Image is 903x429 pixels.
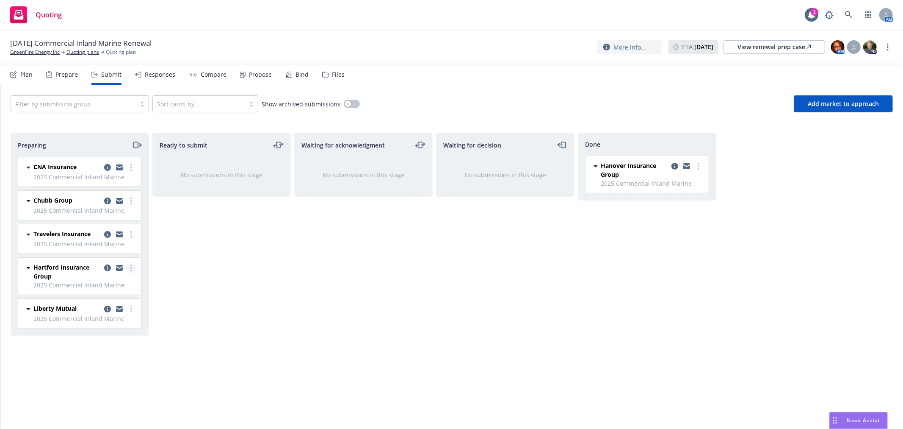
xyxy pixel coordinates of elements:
[102,229,113,240] a: copy logging email
[33,229,91,238] span: Travelers Insurance
[273,140,284,150] a: moveLeftRight
[308,170,419,179] div: No submissions in this stage
[670,161,680,171] a: copy logging email
[262,100,340,109] span: Show archived submissions
[863,40,877,54] img: photo
[694,43,713,51] strong: [DATE]
[829,412,888,429] button: Nova Assist
[114,196,124,206] a: copy logging email
[847,417,881,424] span: Nova Assist
[724,40,825,54] a: View renewal prep case
[301,141,385,150] span: Waiting for acknowledgment
[415,140,425,150] a: moveLeftRight
[106,48,136,56] span: Quoting plan
[601,179,704,188] span: 2025 Commercial Inland Marine
[295,71,309,78] div: Bind
[33,162,77,171] span: CNA Insurance
[7,3,65,27] a: Quoting
[33,314,136,323] span: 2025 Commercial Inland Marine
[33,263,101,281] span: Hartford Insurance Group
[831,40,845,54] img: photo
[160,141,207,150] span: Ready to submit
[114,162,124,173] a: copy logging email
[55,71,78,78] div: Prepare
[132,140,142,150] a: moveRight
[693,161,704,171] a: more
[613,43,646,52] span: More info...
[18,141,46,150] span: Preparing
[450,170,561,179] div: No submissions in this stage
[102,263,113,273] a: copy logging email
[166,170,277,179] div: No submissions in this stage
[585,140,600,149] span: Done
[102,162,113,173] a: copy logging email
[201,71,226,78] div: Compare
[10,48,60,56] a: GreenFire Energy Inc
[596,40,662,54] button: More info...
[33,206,136,215] span: 2025 Commercial Inland Marine
[883,42,893,52] a: more
[126,263,136,273] a: more
[443,141,501,150] span: Waiting for decision
[101,71,122,78] div: Submit
[840,6,857,23] a: Search
[794,95,893,112] button: Add market to approach
[10,38,152,48] span: [DATE] Commercial Inland Marine Renewal
[114,263,124,273] a: copy logging email
[737,41,811,53] div: View renewal prep case
[33,173,136,181] span: 2025 Commercial Inland Marine
[33,281,136,290] span: 2025 Commercial Inland Marine
[126,196,136,206] a: more
[249,71,272,78] div: Propose
[114,229,124,240] a: copy logging email
[682,42,713,51] span: ETA :
[808,100,879,108] span: Add market to approach
[682,161,692,171] a: copy logging email
[145,71,175,78] div: Responses
[332,71,345,78] div: Files
[33,240,136,248] span: 2025 Commercial Inland Marine
[860,6,877,23] a: Switch app
[114,304,124,314] a: copy logging email
[557,140,567,150] a: moveLeft
[821,6,838,23] a: Report a Bug
[33,304,77,313] span: Liberty Mutual
[20,71,33,78] div: Plan
[830,412,840,429] div: Drag to move
[811,8,818,16] div: 1
[102,196,113,206] a: copy logging email
[601,161,668,179] span: Hanover Insurance Group
[126,304,136,314] a: more
[36,11,62,18] span: Quoting
[126,229,136,240] a: more
[126,162,136,173] a: more
[66,48,99,56] a: Quoting plans
[33,196,72,205] span: Chubb Group
[102,304,113,314] a: copy logging email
